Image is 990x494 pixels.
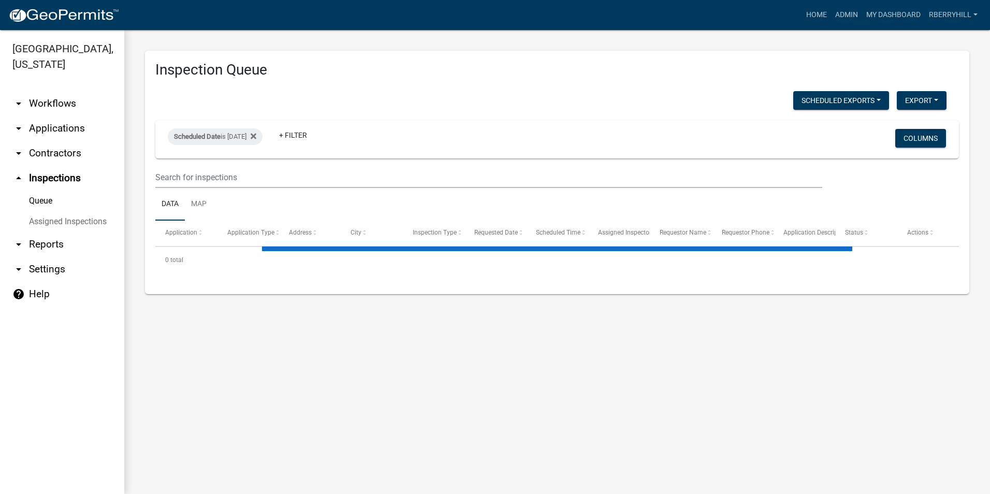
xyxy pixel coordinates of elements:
[793,91,889,110] button: Scheduled Exports
[279,221,341,245] datatable-header-cell: Address
[536,229,580,236] span: Scheduled Time
[12,172,25,184] i: arrow_drop_up
[862,5,925,25] a: My Dashboard
[227,229,274,236] span: Application Type
[155,221,217,245] datatable-header-cell: Application
[660,229,706,236] span: Requestor Name
[774,221,835,245] datatable-header-cell: Application Description
[897,221,959,245] datatable-header-cell: Actions
[403,221,464,245] datatable-header-cell: Inspection Type
[12,263,25,275] i: arrow_drop_down
[413,229,457,236] span: Inspection Type
[174,133,221,140] span: Scheduled Date
[351,229,361,236] span: City
[341,221,402,245] datatable-header-cell: City
[650,221,711,245] datatable-header-cell: Requestor Name
[802,5,831,25] a: Home
[711,221,773,245] datatable-header-cell: Requestor Phone
[925,5,982,25] a: rberryhill
[168,128,263,145] div: is [DATE]
[598,229,651,236] span: Assigned Inspector
[12,288,25,300] i: help
[907,229,928,236] span: Actions
[155,188,185,221] a: Data
[12,122,25,135] i: arrow_drop_down
[897,91,947,110] button: Export
[289,229,312,236] span: Address
[12,147,25,159] i: arrow_drop_down
[464,221,526,245] datatable-header-cell: Requested Date
[185,188,213,221] a: Map
[588,221,650,245] datatable-header-cell: Assigned Inspector
[155,61,959,79] h3: Inspection Queue
[783,229,849,236] span: Application Description
[12,97,25,110] i: arrow_drop_down
[155,247,959,273] div: 0 total
[155,167,822,188] input: Search for inspections
[271,126,315,144] a: + Filter
[722,229,769,236] span: Requestor Phone
[217,221,279,245] datatable-header-cell: Application Type
[831,5,862,25] a: Admin
[165,229,197,236] span: Application
[526,221,588,245] datatable-header-cell: Scheduled Time
[474,229,518,236] span: Requested Date
[835,221,897,245] datatable-header-cell: Status
[845,229,863,236] span: Status
[895,129,946,148] button: Columns
[12,238,25,251] i: arrow_drop_down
